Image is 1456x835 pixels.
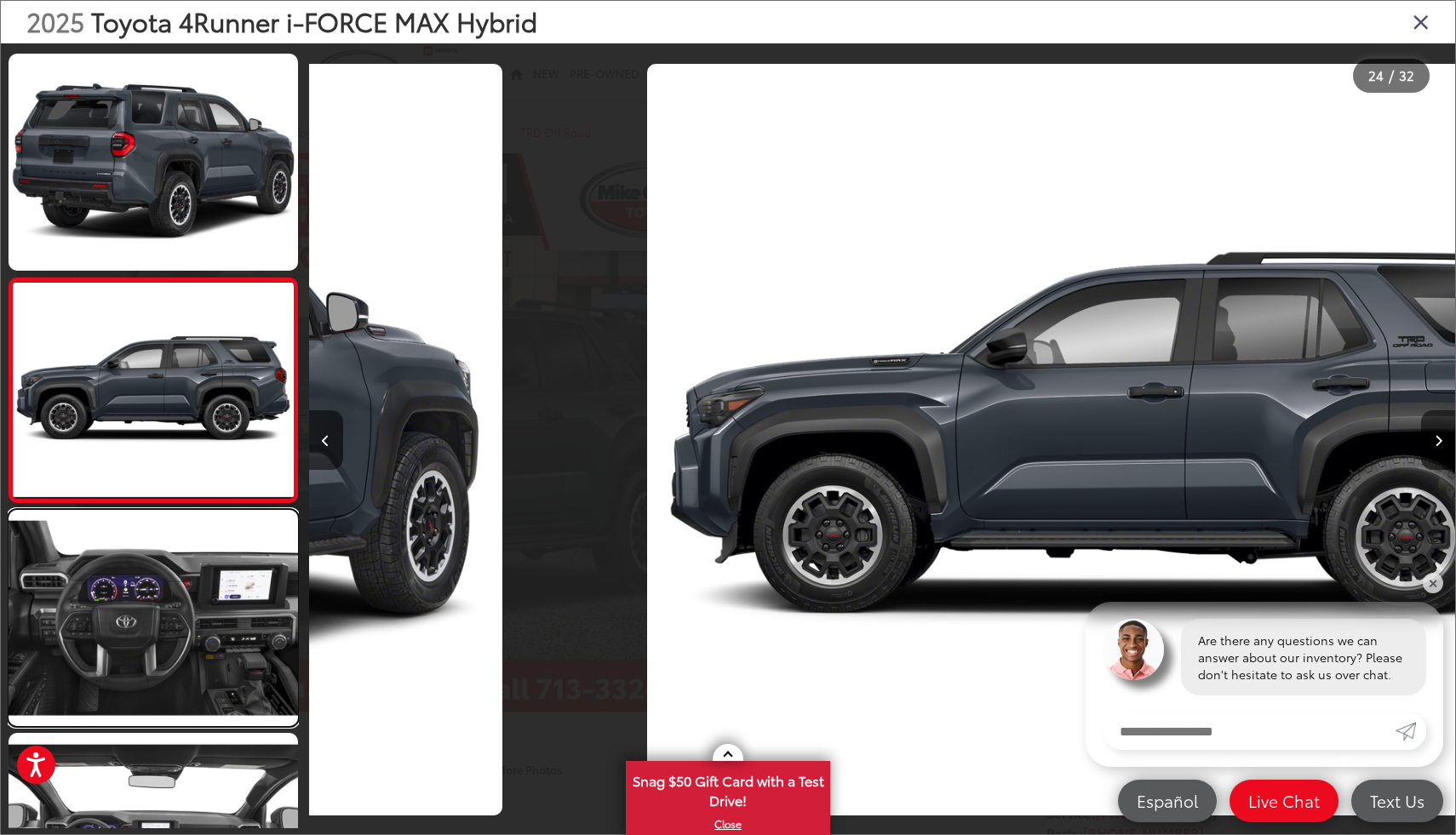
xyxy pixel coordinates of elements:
[91,3,537,39] span: Toyota 4Runner i-FORCE MAX Hybrid
[1351,780,1443,822] a: Text Us
[1396,712,1426,750] a: Submit
[1118,780,1217,822] a: Español
[628,763,828,815] span: Snag $50 Gift Card with a Test Drive!
[1240,790,1328,811] span: Live Chat
[10,283,296,497] img: 2025 Toyota 4Runner i-FORCE MAX Hybrid TRD Off Road
[1128,790,1207,811] span: Español
[1103,712,1396,750] input: Enter your message
[1413,10,1430,32] i: Close gallery
[1103,619,1164,680] img: Agent profile photo
[26,3,84,39] span: 2025
[1387,70,1396,82] span: /
[1421,410,1455,470] button: Next image
[6,52,301,273] img: 2025 Toyota 4Runner i-FORCE MAX Hybrid TRD Off Road
[309,410,343,470] button: Previous image
[1230,780,1338,822] a: Live Chat
[1368,66,1384,84] span: 24
[1361,790,1433,811] span: Text Us
[1181,619,1426,695] div: Are there any questions we can answer about our inventory? Please don't hesitate to ask us over c...
[6,507,301,729] img: 2025 Toyota 4Runner i-FORCE MAX Hybrid TRD Off Road
[1399,66,1414,84] span: 32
